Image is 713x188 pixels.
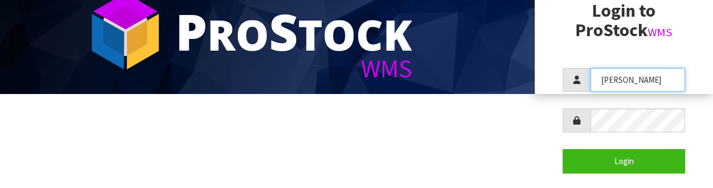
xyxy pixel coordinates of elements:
button: Login [563,149,685,173]
small: WMS [648,25,672,39]
div: ro tock [175,6,412,56]
input: Username [590,68,685,92]
h2: Login to ProStock [563,1,685,40]
div: WMS [175,56,412,81]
